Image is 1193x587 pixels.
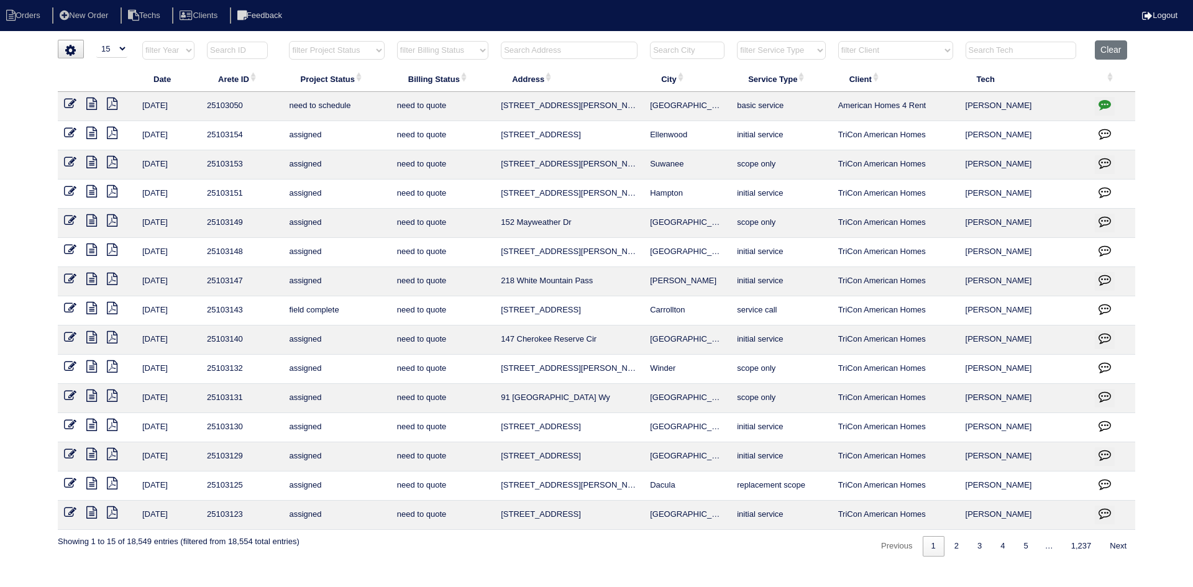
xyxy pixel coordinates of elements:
td: TriCon American Homes [832,150,959,180]
th: Date [136,66,201,92]
td: [PERSON_NAME] [959,325,1089,355]
td: TriCon American Homes [832,355,959,384]
th: Project Status: activate to sort column ascending [283,66,390,92]
td: Dacula [644,471,731,501]
td: [PERSON_NAME] [959,501,1089,530]
td: TriCon American Homes [832,180,959,209]
td: assigned [283,267,390,296]
td: 25103050 [201,92,283,121]
td: need to quote [391,413,495,442]
td: TriCon American Homes [832,442,959,471]
td: Carrollton [644,296,731,325]
td: TriCon American Homes [832,238,959,267]
td: [GEOGRAPHIC_DATA] [644,92,731,121]
td: initial service [731,180,831,209]
td: assigned [283,121,390,150]
td: [DATE] [136,150,201,180]
td: assigned [283,501,390,530]
td: TriCon American Homes [832,471,959,501]
td: scope only [731,384,831,413]
td: [DATE] [136,442,201,471]
td: assigned [283,209,390,238]
td: 25103125 [201,471,283,501]
input: Search City [650,42,724,59]
td: initial service [731,413,831,442]
td: [DATE] [136,471,201,501]
th: Billing Status: activate to sort column ascending [391,66,495,92]
a: 5 [1015,536,1036,557]
td: [PERSON_NAME] [959,121,1089,150]
td: scope only [731,150,831,180]
td: 25103149 [201,209,283,238]
td: [DATE] [136,180,201,209]
a: 3 [969,536,990,557]
td: [DATE] [136,296,201,325]
td: assigned [283,150,390,180]
td: 25103132 [201,355,283,384]
td: [PERSON_NAME] [959,267,1089,296]
a: 1 [923,536,944,557]
td: initial service [731,325,831,355]
td: 25103143 [201,296,283,325]
td: assigned [283,238,390,267]
td: [DATE] [136,209,201,238]
td: [STREET_ADDRESS] [495,501,644,530]
td: initial service [731,238,831,267]
a: Techs [121,11,170,20]
td: assigned [283,442,390,471]
li: Clients [172,7,227,24]
td: 152 Mayweather Dr [495,209,644,238]
a: 1,237 [1063,536,1100,557]
th: City: activate to sort column ascending [644,66,731,92]
td: TriCon American Homes [832,325,959,355]
td: need to quote [391,150,495,180]
td: [DATE] [136,238,201,267]
td: TriCon American Homes [832,384,959,413]
a: Next [1101,536,1135,557]
th: : activate to sort column ascending [1089,66,1135,92]
td: [PERSON_NAME] [959,355,1089,384]
td: 25103140 [201,325,283,355]
td: 25103130 [201,413,283,442]
td: [PERSON_NAME] [959,384,1089,413]
td: Hampton [644,180,731,209]
td: [PERSON_NAME] [959,92,1089,121]
td: Suwanee [644,150,731,180]
td: [DATE] [136,501,201,530]
td: [PERSON_NAME] [959,442,1089,471]
td: [DATE] [136,325,201,355]
th: Tech [959,66,1089,92]
td: [PERSON_NAME] [644,267,731,296]
td: [PERSON_NAME] [959,413,1089,442]
a: New Order [52,11,118,20]
li: Feedback [230,7,292,24]
td: assigned [283,384,390,413]
td: 25103129 [201,442,283,471]
td: initial service [731,121,831,150]
a: Logout [1142,11,1177,20]
th: Arete ID: activate to sort column ascending [201,66,283,92]
td: 218 White Mountain Pass [495,267,644,296]
td: need to quote [391,209,495,238]
td: [PERSON_NAME] [959,471,1089,501]
td: [STREET_ADDRESS] [495,296,644,325]
td: [PERSON_NAME] [959,209,1089,238]
td: need to quote [391,92,495,121]
td: replacement scope [731,471,831,501]
td: [DATE] [136,121,201,150]
td: assigned [283,413,390,442]
input: Search ID [207,42,268,59]
td: 25103154 [201,121,283,150]
li: Techs [121,7,170,24]
td: Ellenwood [644,121,731,150]
td: need to quote [391,121,495,150]
td: [GEOGRAPHIC_DATA] [644,209,731,238]
td: [PERSON_NAME] [959,238,1089,267]
th: Client: activate to sort column ascending [832,66,959,92]
button: Clear [1095,40,1127,60]
td: TriCon American Homes [832,209,959,238]
td: need to schedule [283,92,390,121]
input: Search Address [501,42,638,59]
span: … [1037,541,1061,550]
td: Winder [644,355,731,384]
